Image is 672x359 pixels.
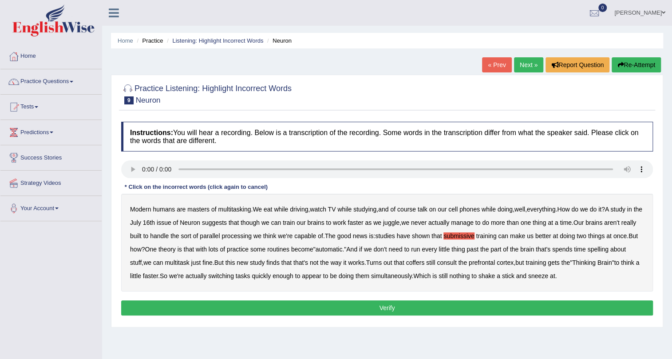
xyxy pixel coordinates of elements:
b: automatic [316,246,343,253]
b: if [359,246,362,253]
b: suggests [202,219,227,226]
a: Strategy Videos [0,171,102,193]
b: How [557,206,569,213]
b: as [365,219,372,226]
b: spends [552,246,572,253]
b: time [574,246,585,253]
b: us [527,232,534,239]
b: watch [310,206,326,213]
b: the [170,232,179,239]
button: Verify [121,300,653,315]
b: and [516,272,526,279]
b: course [397,206,416,213]
b: aren't [604,219,620,226]
b: little [130,272,141,279]
b: training [526,259,546,266]
b: to [404,246,409,253]
b: train [283,219,295,226]
b: become [291,246,313,253]
div: . , , , , . ? , . . : . ? " ." , . . , " " . . . [121,194,653,291]
b: faster [143,272,158,279]
span: 9 [124,96,134,104]
b: things [588,232,605,239]
b: Our [573,219,584,226]
b: study [250,259,265,266]
b: quickly [252,272,271,279]
b: the [510,246,518,253]
b: think [621,259,634,266]
a: Next » [514,57,543,72]
b: news [353,232,368,239]
b: make [510,232,525,239]
b: one [521,219,531,226]
b: doing [498,206,513,213]
b: at [548,219,553,226]
b: thing [533,219,546,226]
li: Neuron [265,36,292,45]
b: multitask [165,259,189,266]
b: how [130,246,142,253]
b: training [476,232,497,239]
b: of [220,246,225,253]
b: consult [437,259,456,266]
b: processing [221,232,252,239]
b: and [378,206,388,213]
h2: Practice Listening: Highlight Incorrect Words [121,82,292,104]
b: actually [428,219,449,226]
b: the [480,246,489,253]
b: to [475,219,481,226]
b: be [330,272,337,279]
b: are [177,206,186,213]
b: driving [290,206,308,213]
button: Report Question [546,57,609,72]
a: Tests [0,95,102,117]
b: Neuron [180,219,200,226]
b: well [514,206,525,213]
b: the [458,259,466,266]
span: 0 [598,4,607,12]
b: to [471,272,477,279]
b: fine [202,259,213,266]
b: with [196,246,207,253]
b: once [613,232,627,239]
b: our [438,206,447,213]
b: switching [208,272,234,279]
b: enough [273,272,293,279]
b: of [173,219,178,226]
b: stick [502,272,514,279]
b: everything [527,206,556,213]
b: One [145,246,156,253]
b: masters [187,206,210,213]
b: we [253,232,261,239]
b: tasks [236,272,250,279]
b: phones [459,206,480,213]
b: our [296,219,305,226]
b: time [560,219,571,226]
b: stuff [130,259,142,266]
b: to [295,272,300,279]
b: do [589,206,597,213]
b: in [627,206,632,213]
b: a [636,259,639,266]
b: cell [448,206,458,213]
b: doing [560,232,575,239]
b: studying [353,206,376,213]
b: while [482,206,496,213]
b: Modern [130,206,151,213]
b: a [555,219,558,226]
b: that [184,246,194,253]
a: Success Stories [0,145,102,168]
b: some [250,246,265,253]
b: better [535,232,551,239]
b: nothing [449,272,470,279]
b: little [439,246,450,253]
b: doing [339,272,354,279]
b: this [225,259,235,266]
b: faster [348,219,363,226]
b: do [571,206,578,213]
b: never [411,219,427,226]
b: way [331,259,342,266]
b: can [153,259,163,266]
b: past [466,246,478,253]
b: Which [413,272,431,279]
